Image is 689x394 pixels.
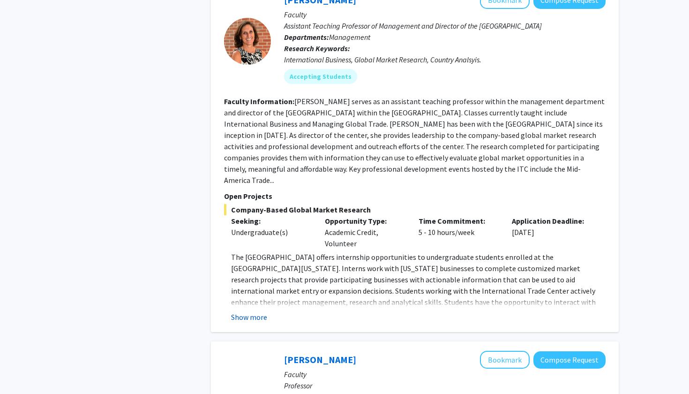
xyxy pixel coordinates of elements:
[231,311,267,323] button: Show more
[231,227,311,238] div: Undergraduate(s)
[284,354,356,365] a: [PERSON_NAME]
[224,204,606,215] span: Company-Based Global Market Research
[284,369,606,380] p: Faculty
[505,215,599,249] div: [DATE]
[533,351,606,369] button: Compose Request to Denis McCarthy
[412,215,505,249] div: 5 - 10 hours/week
[284,9,606,20] p: Faculty
[284,44,350,53] b: Research Keywords:
[7,352,40,387] iframe: Chat
[419,215,498,227] p: Time Commitment:
[329,32,370,42] span: Management
[512,215,592,227] p: Application Deadline:
[318,215,412,249] div: Academic Credit, Volunteer
[284,380,606,391] p: Professor
[284,54,606,65] div: International Business, Global Market Research, Country Analsyis.
[231,215,311,227] p: Seeking:
[284,32,329,42] b: Departments:
[480,351,530,369] button: Add Denis McCarthy to Bookmarks
[224,97,294,106] b: Faculty Information:
[231,251,606,319] p: The [GEOGRAPHIC_DATA] offers internship opportunities to undergraduate students enrolled at the [...
[224,97,605,185] fg-read-more: [PERSON_NAME] serves as an assistant teaching professor within the management department and dire...
[284,69,357,84] mat-chip: Accepting Students
[224,190,606,202] p: Open Projects
[325,215,404,227] p: Opportunity Type:
[284,20,606,31] p: Assistant Teaching Professor of Management and Director of the [GEOGRAPHIC_DATA]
